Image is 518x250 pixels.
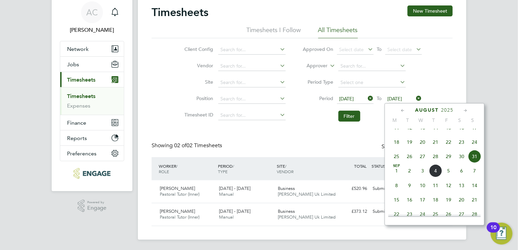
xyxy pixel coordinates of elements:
[370,183,405,194] div: Submitted
[67,61,79,68] span: Jobs
[277,169,294,174] span: VENDOR
[416,193,429,206] span: 17
[78,199,107,212] a: Powered byEngage
[60,87,124,115] div: Timesheets
[278,208,295,214] span: Business
[455,150,468,163] span: 30
[455,136,468,149] span: 23
[455,164,468,177] span: 6
[354,163,366,169] span: TOTAL
[388,117,401,123] span: M
[403,164,416,177] span: 2
[416,164,429,177] span: 3
[218,78,286,87] input: Search for...
[60,26,124,34] span: Andy Crow
[442,136,455,149] span: 22
[183,46,213,52] label: Client Config
[183,112,213,118] label: Timesheet ID
[403,136,416,149] span: 19
[218,111,286,120] input: Search for...
[152,5,208,19] h2: Timesheets
[403,179,416,192] span: 9
[157,160,216,178] div: WORKER
[218,169,228,174] span: TYPE
[174,142,222,149] span: 02 Timesheets
[86,8,98,17] span: AC
[440,117,453,123] span: F
[278,185,295,191] span: Business
[233,163,234,169] span: /
[468,193,481,206] span: 21
[60,130,124,145] button: Reports
[455,193,468,206] span: 20
[390,150,403,163] span: 25
[401,117,414,123] span: T
[388,46,412,53] span: Select date
[60,72,124,87] button: Timesheets
[416,150,429,163] span: 27
[442,164,455,177] span: 5
[442,193,455,206] span: 19
[67,150,96,157] span: Preferences
[60,115,124,130] button: Finance
[278,191,336,197] span: [PERSON_NAME] Uk Limited
[303,95,334,101] label: Period
[375,45,384,54] span: To
[390,208,403,221] span: 22
[415,107,439,113] span: August
[390,164,403,177] span: 1
[67,135,87,141] span: Reports
[455,208,468,221] span: 27
[216,160,275,178] div: PERIOD
[159,169,169,174] span: ROLE
[490,227,496,236] div: 10
[60,41,124,56] button: Network
[429,150,442,163] span: 28
[429,136,442,149] span: 21
[174,142,186,149] span: 02 of
[87,205,106,211] span: Engage
[247,26,301,38] li: Timesheets I Follow
[303,46,334,52] label: Approved On
[339,96,354,102] span: [DATE]
[278,214,336,220] span: [PERSON_NAME] Uk Limited
[453,117,466,123] span: S
[429,208,442,221] span: 25
[388,96,402,102] span: [DATE]
[219,208,250,214] span: [DATE] - [DATE]
[183,95,213,101] label: Position
[219,214,234,220] span: Manual
[303,79,334,85] label: Period Type
[67,93,95,99] a: Timesheets
[219,185,250,191] span: [DATE] - [DATE]
[375,94,384,103] span: To
[285,163,287,169] span: /
[160,185,195,191] span: [PERSON_NAME]
[468,150,481,163] span: 31
[407,5,453,16] button: New Timesheet
[466,117,479,123] span: S
[338,111,360,122] button: Filter
[370,160,405,172] div: STATUS
[381,142,439,152] div: Status
[416,136,429,149] span: 20
[176,163,178,169] span: /
[442,208,455,221] span: 26
[429,193,442,206] span: 18
[414,117,427,123] span: W
[297,62,328,69] label: Approver
[160,214,199,220] span: Pastoral Tutor (Inner)
[416,208,429,221] span: 24
[338,78,406,87] input: Select one
[275,160,335,178] div: SITE
[87,199,106,205] span: Powered by
[468,164,481,177] span: 7
[339,46,364,53] span: Select date
[427,117,440,123] span: T
[219,191,234,197] span: Manual
[67,46,89,52] span: Network
[60,57,124,72] button: Jobs
[67,102,90,109] a: Expenses
[455,179,468,192] span: 13
[218,61,286,71] input: Search for...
